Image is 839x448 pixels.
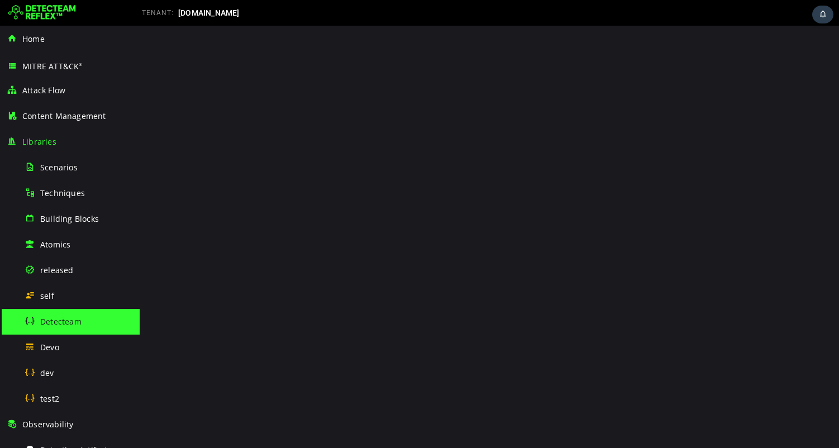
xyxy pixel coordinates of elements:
[40,188,85,198] span: Techniques
[40,162,78,173] span: Scenarios
[22,111,106,121] span: Content Management
[40,213,99,224] span: Building Blocks
[40,290,54,301] span: self
[22,61,83,72] span: MITRE ATT&CK
[8,4,76,22] img: Detecteam logo
[79,62,82,67] sup: ®
[40,316,82,327] span: Detecteam
[40,239,70,250] span: Atomics
[40,265,74,275] span: released
[22,85,65,96] span: Attack Flow
[22,34,45,44] span: Home
[22,136,56,147] span: Libraries
[812,6,833,23] div: Task Notifications
[40,368,54,378] span: dev
[142,9,174,17] span: TENANT:
[22,419,74,430] span: Observability
[40,393,59,404] span: test2
[40,342,59,352] span: Devo
[178,8,240,17] span: [DOMAIN_NAME]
